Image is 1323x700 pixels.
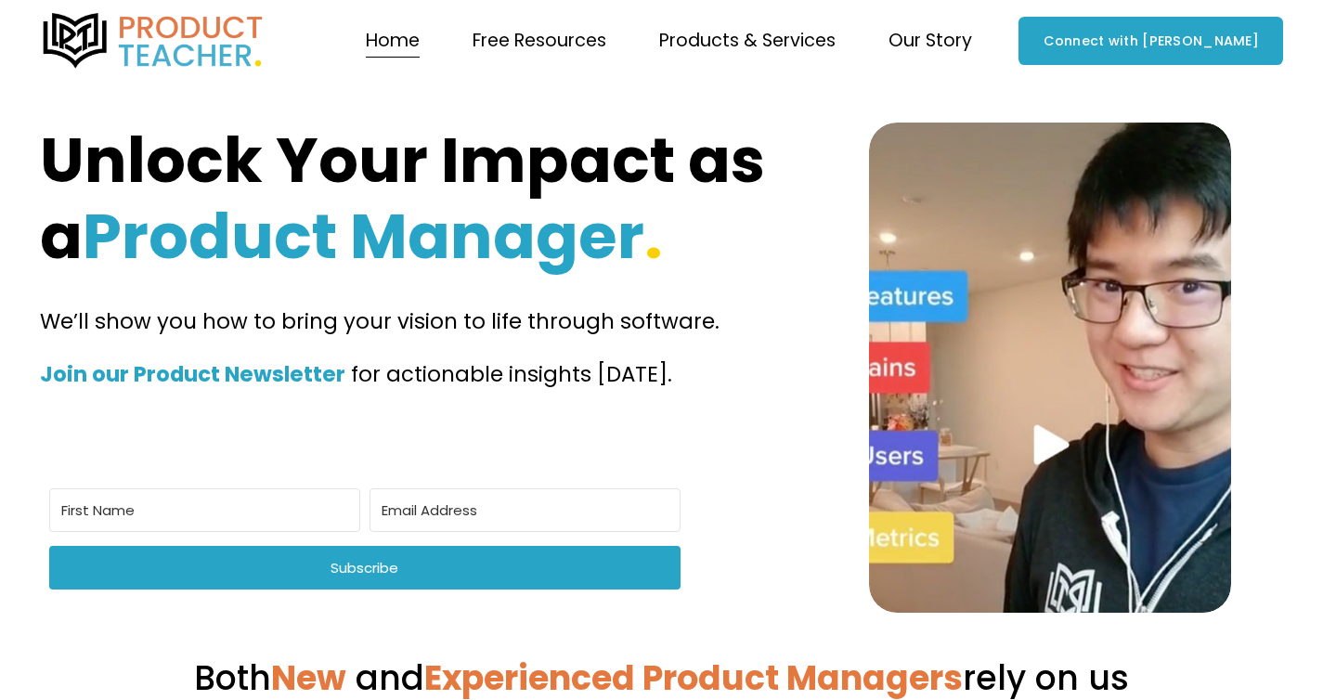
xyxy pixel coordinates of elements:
[1018,17,1283,65] a: Connect with [PERSON_NAME]
[659,23,836,59] a: folder dropdown
[366,23,420,59] a: Home
[644,192,663,280] strong: .
[888,23,972,59] a: folder dropdown
[351,359,672,389] span: for actionable insights [DATE].
[49,546,681,590] button: Subscribe
[40,13,266,69] img: Product Teacher
[40,359,345,389] strong: Join our Product Newsletter
[83,192,644,280] strong: Product Manager
[370,488,681,532] input: Email Address
[473,23,606,59] a: folder dropdown
[659,25,836,58] span: Products & Services
[40,116,778,281] strong: Unlock Your Impact as a
[473,25,606,58] span: Free Resources
[888,25,972,58] span: Our Story
[49,488,360,532] input: First Name
[40,303,765,341] p: We’ll show you how to bring your vision to life through software.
